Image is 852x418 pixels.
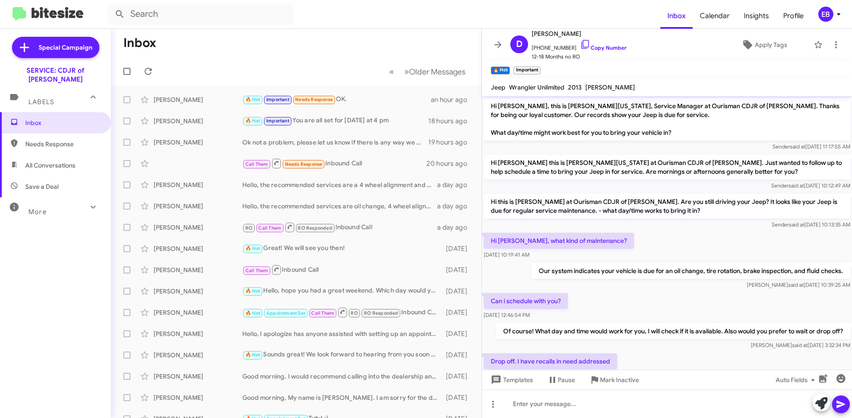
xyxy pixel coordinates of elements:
a: Inbox [660,3,693,29]
span: All Conversations [25,161,75,170]
span: Sender [DATE] 10:13:35 AM [772,221,850,228]
span: RO Responded [298,225,332,231]
div: Inbound Call [242,264,442,275]
span: Auto Fields [776,372,818,388]
a: Profile [776,3,811,29]
div: [PERSON_NAME] [154,117,242,125]
a: Insights [737,3,776,29]
span: Important [266,97,289,102]
small: 🔥 Hot [491,66,510,74]
span: Pause [558,372,575,388]
div: OK. [242,94,431,105]
div: [PERSON_NAME] [154,287,242,296]
span: 2013 [568,83,582,91]
div: Hello, the recommended services are oil change, 4 wheel alignment, brake fluid exchange and a fue... [242,202,437,211]
span: Sender [DATE] 11:17:55 AM [773,143,850,150]
div: 19 hours ago [428,138,474,147]
div: [PERSON_NAME] [154,223,242,232]
span: RO [245,225,252,231]
span: 🔥 Hot [245,97,260,102]
div: Good morning, I would recommend calling into the dealership and asking for the finance department... [242,372,442,381]
span: Needs Response [25,140,101,148]
span: said at [788,281,804,288]
div: Great! We will see you then! [242,243,442,254]
span: 🔥 Hot [245,310,260,316]
span: RO Responded [364,310,398,316]
span: [PERSON_NAME] [DATE] 10:39:25 AM [747,281,850,288]
span: said at [789,182,804,189]
span: D [516,37,523,51]
div: 18 hours ago [428,117,474,125]
a: Calendar [693,3,737,29]
div: a day ago [437,223,474,232]
div: [DATE] [442,308,474,317]
span: Call Them [245,161,268,167]
p: Hi [PERSON_NAME], what kind of maintenance? [484,233,634,249]
div: Hello, the recommended services are a 4 wheel alignment and a cabin air filter. There are three r... [242,180,437,189]
div: [PERSON_NAME] [154,266,242,274]
span: Jeep [491,83,505,91]
span: 🔥 Hot [245,118,260,124]
span: Wrangler Unlimited [509,83,564,91]
div: [DATE] [442,329,474,338]
div: [PERSON_NAME] [154,95,242,104]
span: 12-18 Months no RO [532,52,627,61]
div: [PERSON_NAME] [154,351,242,359]
button: Apply Tags [718,37,809,53]
span: Call Them [311,310,334,316]
div: [PERSON_NAME] [154,308,242,317]
div: an hour ago [431,95,474,104]
div: a day ago [437,180,474,189]
div: [PERSON_NAME] [154,202,242,211]
div: Inbound Call [242,158,426,169]
span: said at [792,342,808,348]
span: Save a Deal [25,182,59,191]
span: 🔥 Hot [245,246,260,251]
span: Appointment Set [266,310,305,316]
span: Needs Response [295,97,333,102]
span: Important [266,118,289,124]
div: [PERSON_NAME] [154,180,242,189]
span: Call Them [245,268,268,273]
nav: Page navigation example [384,63,471,81]
span: [DATE] 10:19:41 AM [484,251,529,258]
div: [DATE] [442,372,474,381]
div: [DATE] [442,393,474,402]
div: [DATE] [442,266,474,274]
button: Previous [384,63,399,81]
span: said at [789,221,805,228]
small: Important [513,66,540,74]
p: Can i schedule with you? [484,293,568,309]
input: Search [107,4,294,25]
div: [PERSON_NAME] [154,372,242,381]
span: RO [351,310,358,316]
span: [PHONE_NUMBER] [532,39,627,52]
div: 20 hours ago [426,159,474,168]
span: Inbox [25,118,101,127]
span: Apply Tags [755,37,787,53]
button: Next [399,63,471,81]
span: [PERSON_NAME] [532,28,627,39]
a: Copy Number [580,44,627,51]
p: Hi [PERSON_NAME] this is [PERSON_NAME][US_STATE] at Ourisman CDJR of [PERSON_NAME]. Just wanted t... [484,155,850,180]
div: [PERSON_NAME] [154,329,242,338]
p: Hi this is [PERSON_NAME] at Ourisman CDJR of [PERSON_NAME]. Are you still driving your Jeep? It l... [484,194,850,219]
div: [DATE] [442,244,474,253]
div: Hello, I apologize has anyone assisted with setting up an appointment? [242,329,442,338]
button: EB [811,7,842,22]
span: [PERSON_NAME] [DATE] 3:32:34 PM [751,342,850,348]
h1: Inbox [123,36,156,50]
span: Sender [DATE] 10:12:49 AM [771,182,850,189]
span: Call Them [258,225,281,231]
span: « [389,66,394,77]
span: Templates [489,372,533,388]
button: Mark Inactive [582,372,646,388]
div: Ok not a problem, please let us know if there is any way we can assist [242,138,428,147]
span: 🔥 Hot [245,352,260,358]
div: [PERSON_NAME] [154,393,242,402]
span: 🔥 Hot [245,288,260,294]
span: Mark Inactive [600,372,639,388]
